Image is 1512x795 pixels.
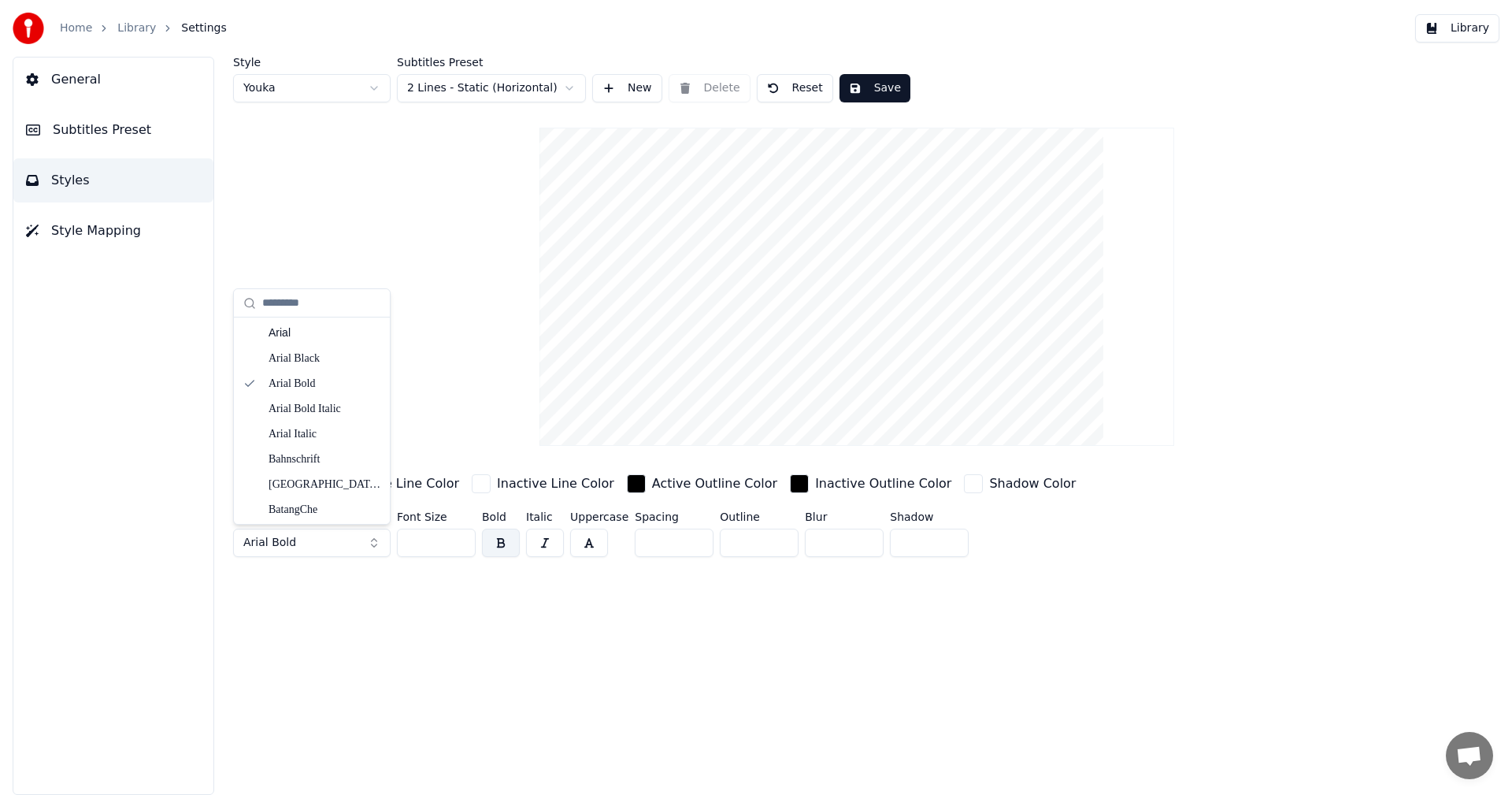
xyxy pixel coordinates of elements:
[53,121,151,139] span: Subtitles Preset
[592,74,662,102] button: New
[13,158,213,202] button: Styles
[269,401,380,417] div: Arial Bold Italic
[570,511,628,522] label: Uppercase
[839,74,910,102] button: Save
[60,20,92,36] a: Home
[51,221,141,240] span: Style Mapping
[269,351,380,366] div: Arial Black
[269,426,380,442] div: Arial Italic
[324,471,462,496] button: Active Line Color
[526,511,564,522] label: Italic
[1415,14,1499,43] button: Library
[269,376,380,392] div: Arial Bold
[787,471,954,496] button: Inactive Outline Color
[961,471,1079,496] button: Shadow Color
[720,511,799,522] label: Outline
[60,20,227,36] nav: breadcrumb
[815,474,951,493] div: Inactive Outline Color
[181,20,226,36] span: Settings
[117,20,156,36] a: Library
[805,511,884,522] label: Blur
[243,535,296,551] span: Arial Bold
[635,511,713,522] label: Spacing
[269,325,380,341] div: Arial
[353,474,459,493] div: Active Line Color
[624,471,780,496] button: Active Outline Color
[269,477,380,492] div: [GEOGRAPHIC_DATA]
[269,451,380,467] div: Bahnschrift
[757,74,833,102] button: Reset
[397,511,476,522] label: Font Size
[482,511,520,522] label: Bold
[989,474,1076,493] div: Shadow Color
[269,502,380,518] div: BatangChe
[13,209,213,253] button: Style Mapping
[497,474,614,493] div: Inactive Line Color
[233,57,391,68] label: Style
[652,474,777,493] div: Active Outline Color
[890,511,969,522] label: Shadow
[13,58,213,102] button: General
[13,13,44,44] img: youka
[51,171,90,190] span: Styles
[469,471,617,496] button: Inactive Line Color
[51,70,101,89] span: General
[13,108,213,152] button: Subtitles Preset
[397,57,586,68] label: Subtitles Preset
[1446,732,1493,779] a: 채팅 열기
